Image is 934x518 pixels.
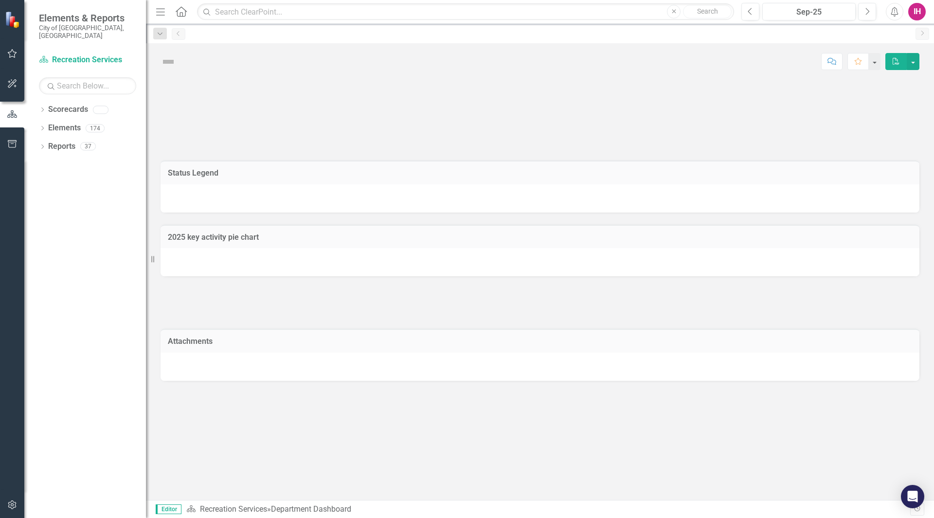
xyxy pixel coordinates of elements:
a: Reports [48,141,75,152]
a: Recreation Services [39,54,136,66]
span: Editor [156,504,181,514]
h3: 2025 key activity pie chart [168,233,912,242]
small: City of [GEOGRAPHIC_DATA], [GEOGRAPHIC_DATA] [39,24,136,40]
input: Search Below... [39,77,136,94]
a: Elements [48,123,81,134]
a: Scorecards [48,104,88,115]
a: Recreation Services [200,504,267,514]
div: Sep-25 [766,6,852,18]
span: Search [697,7,718,15]
button: IH [908,3,926,20]
button: Sep-25 [762,3,856,20]
img: Not Defined [161,54,176,70]
button: Search [683,5,732,18]
div: 37 [80,143,96,151]
div: 174 [86,124,105,132]
h3: Status Legend [168,169,912,178]
input: Search ClearPoint... [197,3,734,20]
span: Elements & Reports [39,12,136,24]
img: ClearPoint Strategy [5,11,22,28]
div: Department Dashboard [271,504,351,514]
h3: Attachments [168,337,912,346]
div: » [186,504,910,515]
div: Open Intercom Messenger [901,485,924,508]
